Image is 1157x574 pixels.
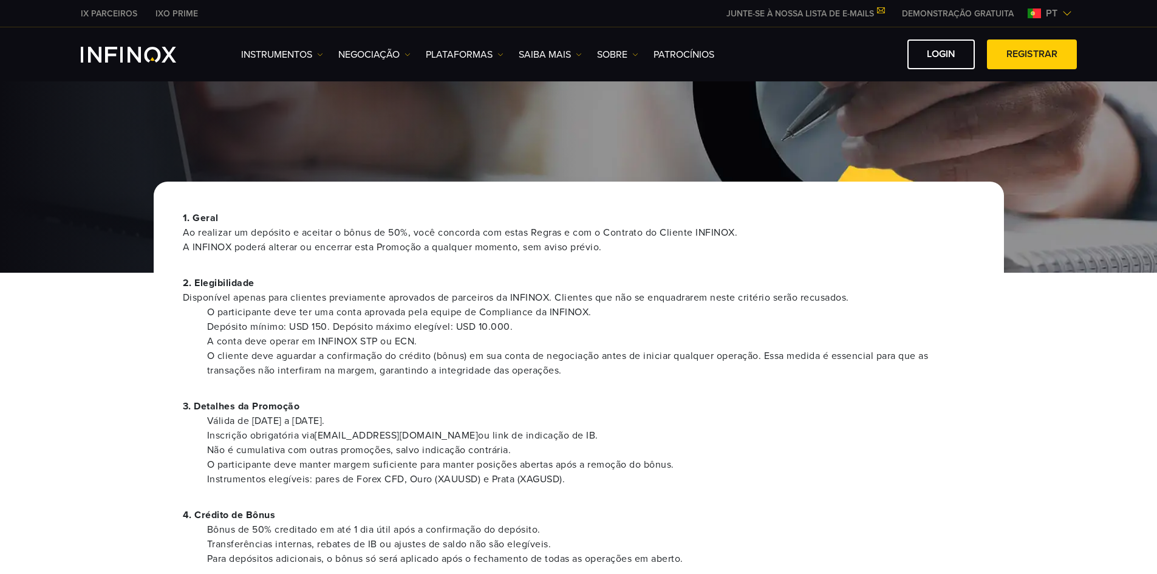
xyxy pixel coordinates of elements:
[207,552,975,566] li: Para depósitos adicionais, o bônus só será aplicado após o fechamento de todas as operações em ab...
[207,414,975,428] li: Válida de [DATE] a [DATE].
[183,508,975,522] p: 4. Crédito de Bônus
[1041,6,1062,21] span: pt
[207,443,975,457] li: Não é cumulativa com outras promoções, salvo indicação contrária.
[519,47,582,62] a: Saiba mais
[183,211,975,255] p: 1. Geral
[72,7,146,20] a: INFINOX
[207,305,975,319] li: O participante deve ter uma conta aprovada pela equipe de Compliance da INFINOX.
[207,522,975,537] li: Bônus de 50% creditado em até 1 dia útil após a confirmação do depósito.
[146,7,207,20] a: INFINOX
[207,349,975,378] li: O cliente deve aguardar a confirmação do crédito (bônus) em sua conta de negociação antes de inic...
[207,472,975,487] li: Instrumentos elegíveis: pares de Forex CFD, Ouro (XAUUSD) e Prata (XAGUSD).
[183,399,975,414] p: 3. Detalhes da Promoção
[426,47,503,62] a: PLATAFORMAS
[717,9,893,19] a: JUNTE-SE À NOSSA LISTA DE E-MAILS
[207,537,975,552] li: Transferências internas, rebates de IB ou ajustes de saldo não são elegíveis.
[183,276,975,305] p: 2. Elegibilidade
[597,47,638,62] a: SOBRE
[241,47,323,62] a: Instrumentos
[207,457,975,472] li: O participante deve manter margem suficiente para manter posições abertas após a remoção do bônus.
[183,225,975,255] span: Ao realizar um depósito e aceitar o bônus de 50%, você concorda com estas Regras e com o Contrato...
[987,39,1077,69] a: Registrar
[183,290,975,305] span: Disponível apenas para clientes previamente aprovados de parceiros da INFINOX. Clientes que não s...
[81,47,205,63] a: INFINOX Logo
[207,428,975,443] li: Inscrição obrigatória via [EMAIL_ADDRESS][DOMAIN_NAME] ou link de indicação de IB.
[893,7,1023,20] a: INFINOX MENU
[207,334,975,349] li: A conta deve operar em INFINOX STP ou ECN.
[654,47,714,62] a: Patrocínios
[338,47,411,62] a: NEGOCIAÇÃO
[207,319,975,334] li: Depósito mínimo: USD 150. Depósito máximo elegível: USD 10.000.
[907,39,975,69] a: Login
